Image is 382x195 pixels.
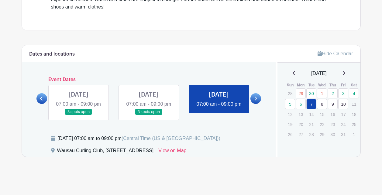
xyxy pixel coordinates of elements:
th: Sun [285,82,295,88]
th: Sat [349,82,359,88]
p: 11 [349,99,359,109]
a: 5 [285,99,295,109]
th: Tue [306,82,317,88]
a: View on Map [158,147,186,157]
a: 3 [338,88,348,98]
p: 18 [349,110,359,119]
p: 17 [338,110,348,119]
p: 29 [317,130,327,139]
p: 15 [317,110,327,119]
span: [DATE] [311,70,326,77]
a: 29 [296,88,306,98]
th: Thu [327,82,338,88]
p: 22 [317,120,327,129]
a: Hide Calendar [318,51,353,56]
p: 23 [328,120,338,129]
p: 31 [338,130,348,139]
div: [DATE] 07:00 am to 09:00 pm [58,135,220,142]
a: 7 [306,99,316,109]
a: 1 [317,88,327,98]
p: 14 [306,110,316,119]
a: 10 [338,99,348,109]
span: (Central Time (US & [GEOGRAPHIC_DATA])) [122,136,220,141]
p: 1 [349,130,359,139]
a: 4 [349,88,359,98]
p: 24 [338,120,348,129]
a: 6 [296,99,306,109]
p: 27 [296,130,306,139]
p: 30 [328,130,338,139]
p: 13 [296,110,306,119]
a: 9 [328,99,338,109]
p: 26 [285,130,295,139]
p: 28 [285,89,295,98]
a: 2 [328,88,338,98]
p: 21 [306,120,316,129]
p: 25 [349,120,359,129]
th: Mon [295,82,306,88]
h6: Event Dates [47,77,251,83]
th: Wed [317,82,327,88]
p: 28 [306,130,316,139]
p: 12 [285,110,295,119]
a: 8 [317,99,327,109]
p: 19 [285,120,295,129]
p: 20 [296,120,306,129]
p: 16 [328,110,338,119]
h6: Dates and locations [29,51,75,57]
div: Wausau Curling Club, [STREET_ADDRESS] [57,147,154,157]
th: Fri [338,82,349,88]
a: 30 [306,88,316,98]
